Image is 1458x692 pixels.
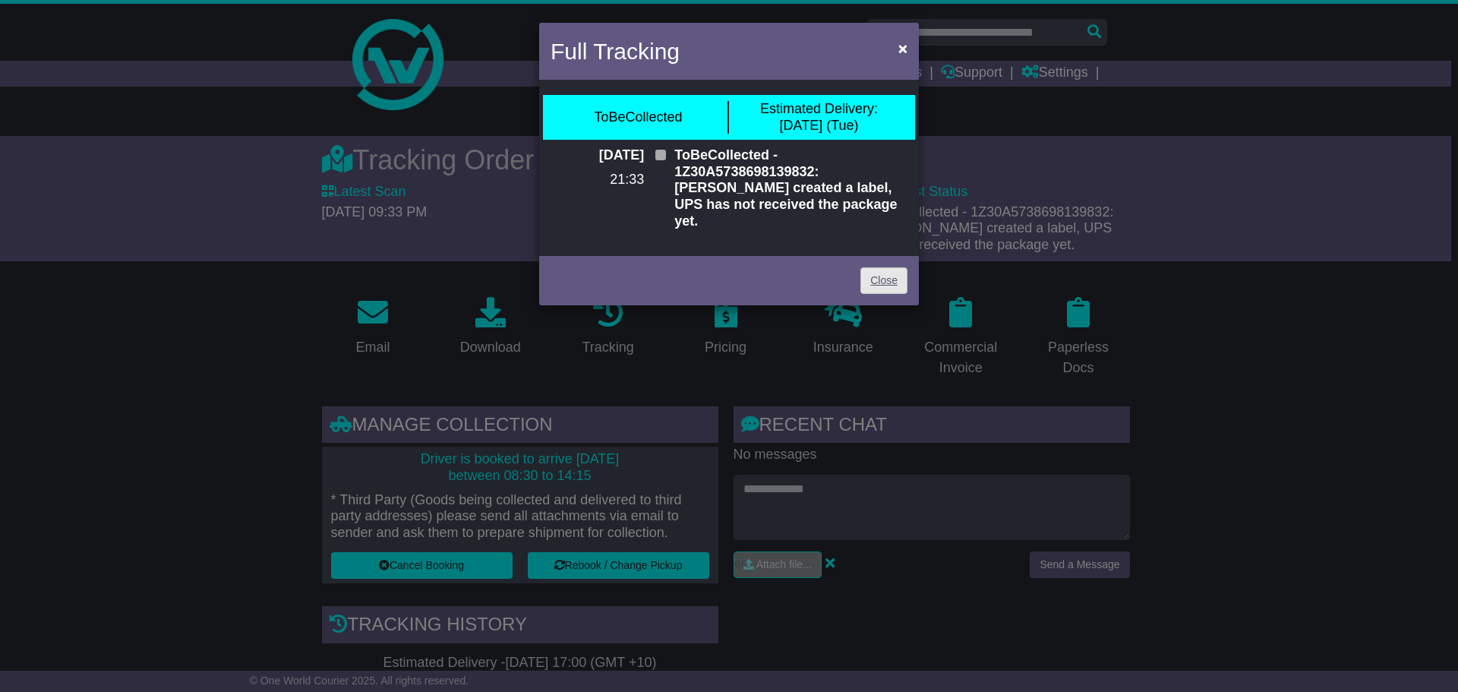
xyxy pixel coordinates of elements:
span: × [898,39,907,57]
div: ToBeCollected [594,109,682,126]
p: 21:33 [551,172,644,188]
div: [DATE] (Tue) [760,101,878,134]
span: Estimated Delivery: [760,101,878,116]
p: ToBeCollected - 1Z30A5738698139832: [PERSON_NAME] created a label, UPS has not received the packa... [674,147,907,229]
button: Close [891,33,915,64]
p: [DATE] [551,147,644,164]
h4: Full Tracking [551,34,680,68]
a: Close [860,267,907,294]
